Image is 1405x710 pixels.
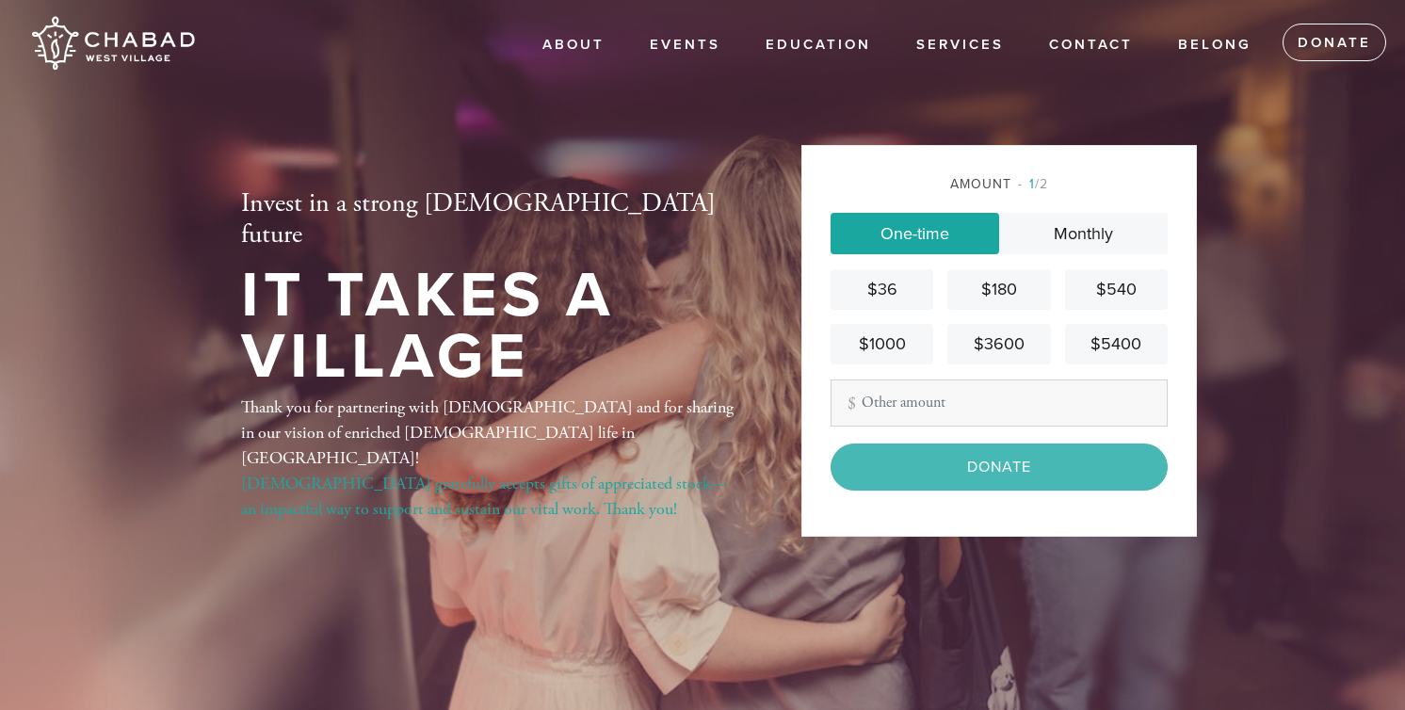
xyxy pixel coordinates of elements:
[999,213,1168,254] a: Monthly
[241,395,740,522] div: Thank you for partnering with [DEMOGRAPHIC_DATA] and for sharing in our vision of enriched [DEMOG...
[838,277,926,302] div: $36
[1029,176,1035,192] span: 1
[831,379,1168,427] input: Other amount
[751,27,885,63] a: EDUCATION
[636,27,735,63] a: Events
[831,213,999,254] a: One-time
[28,9,197,77] img: Chabad%20West%20Village.png
[947,324,1050,364] a: $3600
[1035,27,1147,63] a: Contact
[241,188,740,251] h2: Invest in a strong [DEMOGRAPHIC_DATA] future
[241,266,740,387] h1: It Takes a Village
[902,27,1018,63] a: Services
[1065,269,1168,310] a: $540
[1065,324,1168,364] a: $5400
[831,174,1168,194] div: Amount
[838,331,926,357] div: $1000
[947,269,1050,310] a: $180
[955,331,1042,357] div: $3600
[1073,331,1160,357] div: $5400
[1073,277,1160,302] div: $540
[831,324,933,364] a: $1000
[955,277,1042,302] div: $180
[1164,27,1266,63] a: Belong
[241,473,728,520] a: [DEMOGRAPHIC_DATA] gratefully accepts gifts of appreciated stock—an impactful way to support and ...
[1283,24,1386,61] a: Donate
[1018,176,1048,192] span: /2
[528,27,619,63] a: About
[831,269,933,310] a: $36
